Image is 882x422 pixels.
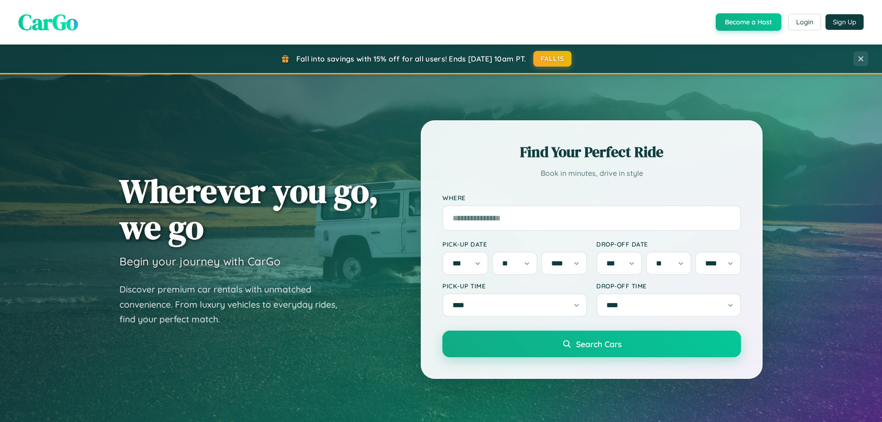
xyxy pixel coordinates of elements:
label: Drop-off Date [596,240,741,248]
label: Drop-off Time [596,282,741,290]
label: Pick-up Time [442,282,587,290]
h2: Find Your Perfect Ride [442,142,741,162]
button: Search Cars [442,331,741,357]
h3: Begin your journey with CarGo [119,254,281,268]
button: Become a Host [716,13,781,31]
p: Book in minutes, drive in style [442,167,741,180]
span: Fall into savings with 15% off for all users! Ends [DATE] 10am PT. [296,54,526,63]
span: Search Cars [576,339,622,349]
button: Sign Up [825,14,864,30]
span: CarGo [18,7,78,37]
h1: Wherever you go, we go [119,173,379,245]
label: Where [442,194,741,202]
p: Discover premium car rentals with unmatched convenience. From luxury vehicles to everyday rides, ... [119,282,349,327]
button: Login [788,14,821,30]
button: FALL15 [533,51,572,67]
label: Pick-up Date [442,240,587,248]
